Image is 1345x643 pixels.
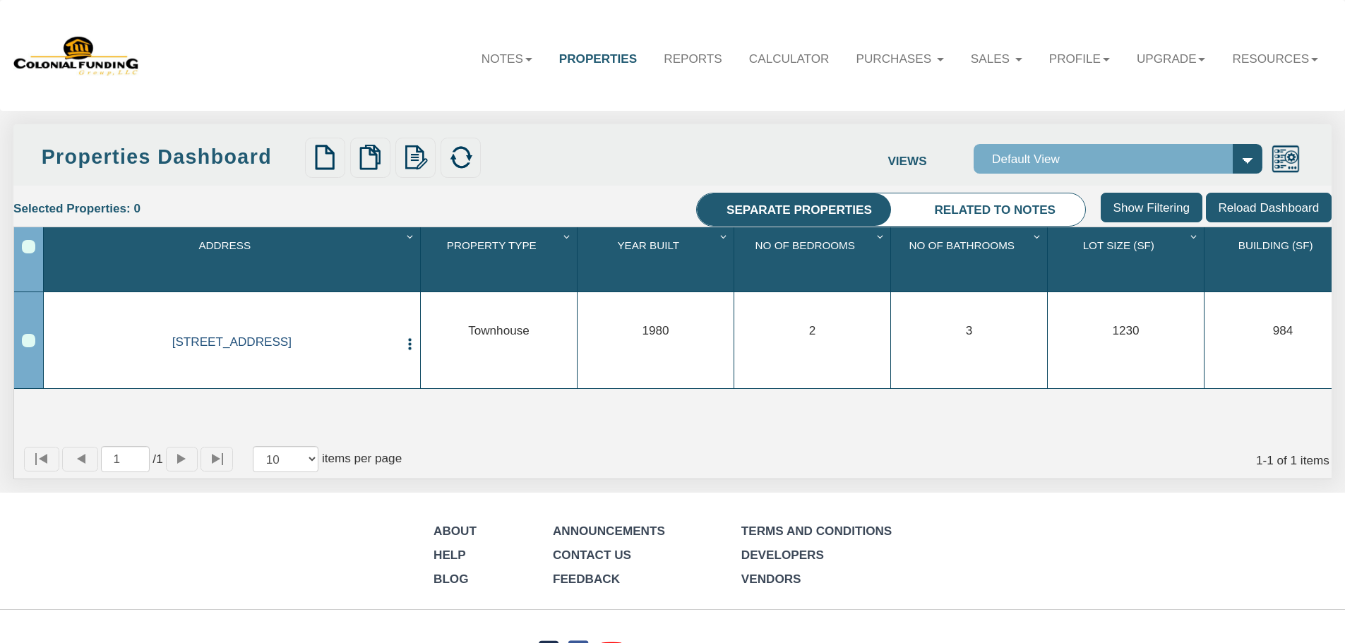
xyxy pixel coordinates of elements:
div: Column Menu [1187,227,1203,244]
a: Calculator [736,38,843,79]
span: 1980 [642,323,669,337]
div: Year Built Sort None [581,232,734,286]
span: 3 [966,323,973,337]
div: Selected Properties: 0 [13,193,151,224]
a: Sales [957,38,1036,79]
a: Resources [1219,38,1332,79]
div: No Of Bedrooms Sort None [738,232,890,286]
span: 1 1 of 1 items [1256,453,1329,467]
a: Help [434,548,466,562]
span: 1 [153,450,162,467]
button: Page forward [166,447,198,471]
div: Sort None [738,232,890,286]
div: Column Menu [873,227,890,244]
span: 984 [1273,323,1293,337]
div: Column Menu [717,227,733,244]
div: Properties Dashboard [42,143,300,172]
img: copy.png [357,145,383,170]
div: Column Menu [403,227,419,244]
a: 0001 B Lafayette Ave, Baltimore, MD, 21202 [66,335,397,349]
span: Address [198,239,251,251]
a: Profile [1036,38,1123,79]
abbr: of [153,452,156,466]
img: cell-menu.png [402,337,417,351]
div: Property Type Sort None [424,232,577,286]
button: Page to last [201,447,233,471]
div: No Of Bathrooms Sort None [895,232,1047,286]
a: Properties [546,38,650,79]
a: Upgrade [1123,38,1219,79]
div: Lot Size (Sf) Sort None [1051,232,1204,286]
button: Page back [62,447,97,471]
a: Reports [650,38,736,79]
span: Townhouse [468,323,530,337]
span: items per page [322,451,402,465]
div: Column Menu [1030,227,1046,244]
a: Contact Us [553,548,631,562]
div: Sort None [895,232,1047,286]
div: Sort None [581,232,734,286]
div: Address Sort None [47,232,420,286]
img: new.png [312,145,337,170]
li: Separate properties [697,193,902,227]
span: Year Built [617,239,679,251]
a: Purchases [842,38,957,79]
span: Building (Sf) [1238,239,1313,251]
input: Selected page [101,446,150,471]
span: Property Type [447,239,537,251]
span: 2 [809,323,816,337]
img: edit.png [403,145,429,170]
a: Vendors [741,572,801,586]
a: Developers [741,548,824,562]
span: No Of Bathrooms [909,239,1015,251]
a: Announcements [553,524,665,538]
abbr: through [1263,453,1267,467]
a: Blog [434,572,468,586]
img: views.png [1271,144,1301,174]
label: Views [887,144,974,170]
div: Row 1, Row Selection Checkbox [22,334,35,347]
button: Press to open the property menu [402,335,417,351]
img: 579666 [13,35,140,77]
span: Lot Size (Sf) [1083,239,1154,251]
div: Sort None [47,232,420,286]
span: 1230 [1112,323,1139,337]
a: Notes [468,38,546,79]
span: No Of Bedrooms [755,239,855,251]
div: Select All [22,240,35,253]
input: Show Filtering [1101,193,1202,222]
a: About [434,524,477,538]
img: refresh.png [448,145,474,170]
input: Reload Dashboard [1206,193,1332,222]
button: Page to first [24,447,59,471]
li: Related to notes [905,193,1085,227]
a: Feedback [553,572,620,586]
a: Terms and Conditions [741,524,892,538]
div: Column Menu [560,227,576,244]
div: Sort None [1051,232,1204,286]
div: Sort None [424,232,577,286]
